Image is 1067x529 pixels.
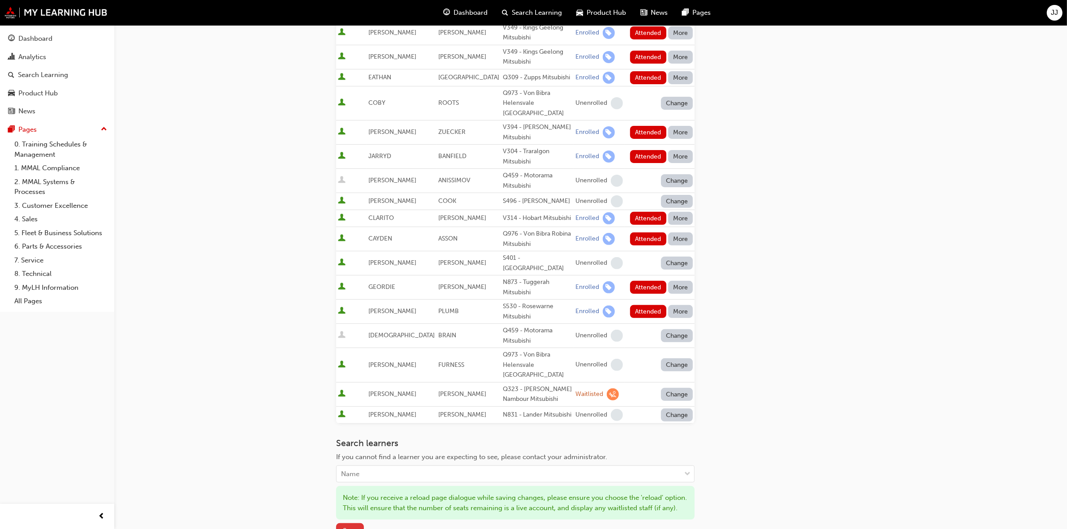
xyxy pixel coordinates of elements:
a: Product Hub [4,85,111,102]
span: COBY [368,99,385,107]
span: learningRecordVerb_ENROLL-icon [603,281,615,293]
a: 4. Sales [11,212,111,226]
div: Enrolled [575,73,599,82]
div: Unenrolled [575,331,607,340]
span: CLARITO [368,214,394,222]
span: User is active [338,234,346,243]
span: [PERSON_NAME] [438,283,486,291]
div: Enrolled [575,214,599,223]
div: Unenrolled [575,99,607,108]
span: learningRecordVerb_NONE-icon [611,257,623,269]
img: mmal [4,7,108,18]
span: BRAIN [438,331,456,339]
span: [PERSON_NAME] [438,259,486,267]
a: Search Learning [4,67,111,83]
div: Enrolled [575,283,599,292]
span: CAYDEN [368,235,392,242]
div: V349 - Kings Geelong Mitsubishi [503,23,572,43]
button: More [668,26,693,39]
div: Dashboard [18,34,52,44]
div: Q459 - Motorama Mitsubishi [503,171,572,191]
div: News [18,106,35,116]
div: Enrolled [575,152,599,161]
div: V394 - [PERSON_NAME] Mitsubishi [503,122,572,142]
span: EATHAN [368,73,391,81]
span: User is active [338,99,346,108]
span: Product Hub [587,8,626,18]
span: pages-icon [8,126,15,134]
span: User is active [338,390,346,399]
span: ANISSIMOV [438,176,471,184]
span: car-icon [577,7,583,18]
div: V314 - Hobart Mitsubishi [503,213,572,224]
button: More [668,305,693,318]
a: Analytics [4,49,111,65]
span: BANFIELD [438,152,467,160]
span: News [651,8,668,18]
button: Attended [630,150,666,163]
a: guage-iconDashboard [436,4,495,22]
span: User is active [338,197,346,206]
button: More [668,150,693,163]
span: [PERSON_NAME] [368,307,416,315]
span: learningRecordVerb_NONE-icon [611,359,623,371]
span: search-icon [502,7,509,18]
span: news-icon [641,7,648,18]
button: Change [661,174,693,187]
span: learningRecordVerb_NONE-icon [611,195,623,207]
button: Change [661,358,693,371]
span: [PERSON_NAME] [368,128,416,136]
button: Change [661,257,693,270]
div: Unenrolled [575,259,607,267]
button: Attended [630,305,666,318]
div: Unenrolled [575,197,607,206]
span: learningRecordVerb_ENROLL-icon [603,51,615,63]
span: [PERSON_NAME] [368,197,416,205]
span: Search Learning [512,8,562,18]
span: [PERSON_NAME] [368,259,416,267]
a: All Pages [11,294,111,308]
span: [GEOGRAPHIC_DATA] [438,73,499,81]
div: N873 - Tuggerah Mitsubishi [503,277,572,297]
div: S496 - [PERSON_NAME] [503,196,572,206]
span: [PERSON_NAME] [438,214,486,222]
div: Q323 - [PERSON_NAME] Nambour Mitsubishi [503,384,572,404]
span: ZUECKER [438,128,466,136]
span: chart-icon [8,53,15,61]
div: Waitlisted [575,390,603,399]
span: [PERSON_NAME] [438,53,486,60]
button: Change [661,195,693,208]
div: Enrolled [575,307,599,316]
button: More [668,51,693,64]
span: [PERSON_NAME] [368,53,416,60]
span: User is inactive [338,331,346,340]
button: Attended [630,232,666,245]
div: Enrolled [575,235,599,243]
span: up-icon [101,124,107,135]
span: [PERSON_NAME] [368,361,416,369]
div: V304 - Traralgon Mitsubishi [503,146,572,167]
h3: Search learners [336,438,695,448]
button: More [668,71,693,84]
div: Q973 - Von Bibra Helensvale [GEOGRAPHIC_DATA] [503,88,572,119]
div: Q973 - Von Bibra Helensvale [GEOGRAPHIC_DATA] [503,350,572,380]
a: Dashboard [4,30,111,47]
span: User is active [338,307,346,316]
div: Q459 - Motorama Mitsubishi [503,326,572,346]
span: PLUMB [438,307,459,315]
button: Pages [4,121,111,138]
span: news-icon [8,108,15,116]
span: User is active [338,73,346,82]
span: down-icon [684,469,691,480]
a: news-iconNews [634,4,675,22]
div: Enrolled [575,53,599,61]
a: 2. MMAL Systems & Processes [11,175,111,199]
button: More [668,281,693,294]
span: guage-icon [8,35,15,43]
div: Pages [18,125,37,135]
button: Attended [630,281,666,294]
span: Pages [693,8,711,18]
button: Change [661,409,693,421]
div: Unenrolled [575,411,607,419]
button: Change [661,329,693,342]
